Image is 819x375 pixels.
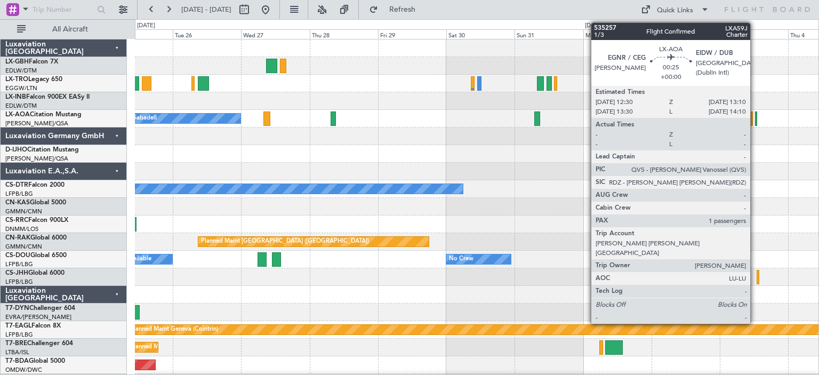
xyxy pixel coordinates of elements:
[5,217,28,224] span: CS-RRC
[657,5,693,16] div: Quick Links
[5,84,37,92] a: EGGW/LTN
[5,182,28,188] span: CS-DTR
[5,94,26,100] span: LX-INB
[636,1,714,18] button: Quick Links
[5,340,27,347] span: T7-BRE
[5,252,67,259] a: CS-DOUGlobal 6500
[130,322,218,338] div: Planned Maint Geneva (Cointrin)
[5,366,42,374] a: OMDW/DWC
[5,102,37,110] a: EDLW/DTM
[5,323,61,329] a: T7-EAGLFalcon 8X
[5,235,67,241] a: CN-RAKGlobal 6000
[5,182,65,188] a: CS-DTRFalcon 2000
[380,6,425,13] span: Refresh
[5,59,58,65] a: LX-GBHFalcon 7X
[446,29,515,39] div: Sat 30
[720,29,788,39] div: Wed 3
[201,234,369,250] div: Planned Maint [GEOGRAPHIC_DATA] ([GEOGRAPHIC_DATA])
[5,313,71,321] a: EVRA/[PERSON_NAME]
[5,147,79,153] a: D-IJHOCitation Mustang
[5,235,30,241] span: CN-RAK
[5,200,30,206] span: CN-KAS
[33,2,94,18] input: Trip Number
[5,358,65,364] a: T7-BDAGlobal 5000
[5,200,66,206] a: CN-KASGlobal 5000
[241,29,309,39] div: Wed 27
[5,225,38,233] a: DNMM/LOS
[28,26,113,33] span: All Aircraft
[515,29,583,39] div: Sun 31
[5,305,29,312] span: T7-DYN
[5,305,75,312] a: T7-DYNChallenger 604
[5,190,33,198] a: LFPB/LBG
[5,243,42,251] a: GMMN/CMN
[5,67,37,75] a: EDLW/DTM
[5,76,28,83] span: LX-TRO
[5,252,30,259] span: CS-DOU
[585,21,603,30] div: [DATE]
[12,21,116,38] button: All Aircraft
[652,29,720,39] div: Tue 2
[378,29,446,39] div: Fri 29
[5,76,62,83] a: LX-TROLegacy 650
[5,147,27,153] span: D-IJHO
[5,270,65,276] a: CS-JHHGlobal 6000
[5,278,33,286] a: LFPB/LBG
[5,331,33,339] a: LFPB/LBG
[5,59,29,65] span: LX-GBH
[5,111,82,118] a: LX-AOACitation Mustang
[5,111,30,118] span: LX-AOA
[137,21,155,30] div: [DATE]
[5,358,29,364] span: T7-BDA
[5,348,29,356] a: LTBA/ISL
[5,94,90,100] a: LX-INBFalcon 900EX EASy II
[5,208,42,216] a: GMMN/CMN
[5,119,68,127] a: [PERSON_NAME]/QSA
[449,251,473,267] div: No Crew
[105,29,173,39] div: Mon 25
[364,1,428,18] button: Refresh
[310,29,378,39] div: Thu 28
[5,340,73,347] a: T7-BREChallenger 604
[5,217,68,224] a: CS-RRCFalcon 900LX
[583,29,652,39] div: Mon 1
[5,270,28,276] span: CS-JHH
[5,260,33,268] a: LFPB/LBG
[5,155,68,163] a: [PERSON_NAME]/QSA
[5,323,31,329] span: T7-EAGL
[181,5,231,14] span: [DATE] - [DATE]
[173,29,241,39] div: Tue 26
